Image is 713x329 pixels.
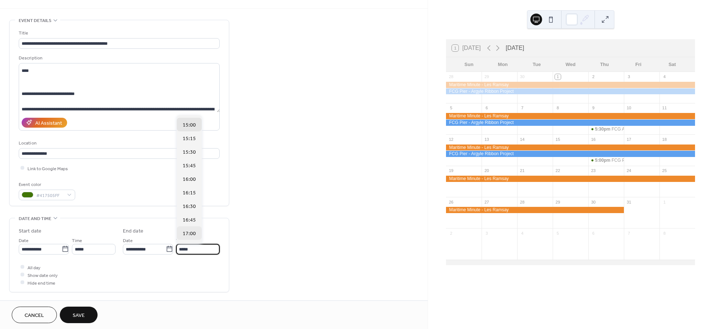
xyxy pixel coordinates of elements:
div: 18 [662,136,667,142]
div: 14 [519,136,525,142]
div: 25 [662,168,667,173]
span: 5:30pm [595,126,611,132]
div: Mon [486,57,520,72]
div: Thu [588,57,621,72]
div: 2 [448,230,454,236]
div: 30 [519,74,525,80]
div: Sun [452,57,486,72]
div: End date [123,227,143,235]
span: Time [72,237,82,244]
div: Maritime Minute - Les Ramsay [446,145,695,151]
div: 8 [662,230,667,236]
div: 2 [590,74,596,80]
div: Maritime Minute - Les Ramsay [446,82,695,88]
span: Time [176,237,186,244]
span: 16:30 [183,202,196,210]
div: Wed [554,57,588,72]
span: Show date only [28,271,58,279]
div: 31 [626,199,632,205]
div: 5 [555,230,560,236]
div: 26 [448,199,454,205]
div: 21 [519,168,525,173]
span: 16:15 [183,189,196,197]
div: Description [19,54,218,62]
span: #417505FF [36,191,63,199]
span: 15:15 [183,135,196,142]
span: 17:00 [183,230,196,237]
span: All day [28,264,40,271]
div: 17 [626,136,632,142]
div: FCG Pier - Argyle Ribbon Project Closing Reception [588,157,624,164]
div: 11 [662,105,667,111]
div: Maritime Minute - Les Ramsay [446,176,695,182]
div: 13 [484,136,489,142]
div: Event color [19,181,74,189]
div: 6 [484,105,489,111]
div: 10 [626,105,632,111]
div: 4 [662,74,667,80]
div: Maritime Minute - Les Ramsay [446,207,624,213]
div: 4 [519,230,525,236]
span: Date [19,237,29,244]
div: 29 [555,199,560,205]
button: AI Assistant [22,118,67,128]
span: Date and time [19,215,51,223]
span: Hide end time [28,279,55,287]
span: 15:00 [183,121,196,129]
div: 15 [555,136,560,142]
div: 7 [519,105,525,111]
button: Cancel [12,307,57,323]
div: 8 [555,105,560,111]
span: 5:00pm [595,157,611,164]
div: Title [19,29,218,37]
div: 27 [484,199,489,205]
div: 7 [626,230,632,236]
div: 16 [590,136,596,142]
span: Event details [19,17,51,25]
span: Cancel [25,312,44,319]
span: Date [123,237,133,244]
div: FCG Annual General Meeting [612,126,669,132]
div: 28 [448,74,454,80]
div: Fri [621,57,655,72]
div: FCG Pier - Argyle Ribbon Project [446,120,695,126]
div: Location [19,139,218,147]
div: AI Assistant [35,119,62,127]
div: 30 [590,199,596,205]
span: Save [73,312,85,319]
div: Start date [19,227,41,235]
button: Save [60,307,98,323]
div: 22 [555,168,560,173]
div: 29 [484,74,489,80]
div: Sat [655,57,689,72]
div: 28 [519,199,525,205]
div: [DATE] [506,44,524,52]
span: 17:15 [183,243,196,251]
div: 5 [448,105,454,111]
div: 3 [484,230,489,236]
div: 23 [590,168,596,173]
span: 16:00 [183,175,196,183]
span: Link to Google Maps [28,165,68,172]
div: 6 [590,230,596,236]
div: FCG Pier - Argyle Ribbon Project [446,151,695,157]
span: 16:45 [183,216,196,224]
div: 1 [662,199,667,205]
div: 12 [448,136,454,142]
span: 15:30 [183,148,196,156]
div: 1 [555,74,560,80]
div: FCG Annual General Meeting [588,126,624,132]
div: 3 [626,74,632,80]
div: 20 [484,168,489,173]
div: Maritime Minute - Les Ramsay [446,113,695,119]
div: 9 [590,105,596,111]
div: 19 [448,168,454,173]
div: Tue [520,57,553,72]
div: 24 [626,168,632,173]
div: FCG Pier - Argyle Ribbon Project [446,88,695,95]
span: 15:45 [183,162,196,169]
